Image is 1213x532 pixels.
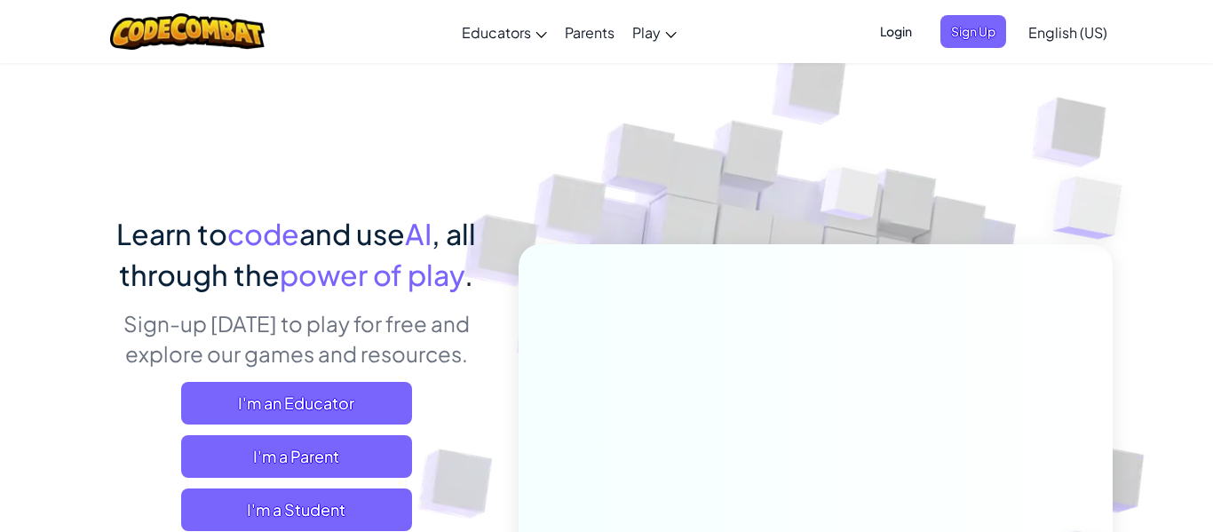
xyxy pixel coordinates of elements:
button: I'm a Student [181,488,412,531]
p: Sign-up [DATE] to play for free and explore our games and resources. [100,308,492,369]
span: power of play [280,257,464,292]
span: code [227,216,299,251]
button: Login [869,15,923,48]
img: Overlap cubes [1018,133,1171,283]
a: I'm a Parent [181,435,412,478]
span: Educators [462,23,531,42]
span: Play [632,23,661,42]
a: Play [623,8,686,56]
a: Parents [556,8,623,56]
span: English (US) [1028,23,1107,42]
span: . [464,257,473,292]
img: CodeCombat logo [110,13,266,50]
a: I'm an Educator [181,382,412,425]
span: Learn to [116,216,227,251]
a: Educators [453,8,556,56]
span: and use [299,216,405,251]
button: Sign Up [940,15,1006,48]
img: Overlap cubes [788,132,916,265]
span: AI [405,216,432,251]
a: English (US) [1019,8,1116,56]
